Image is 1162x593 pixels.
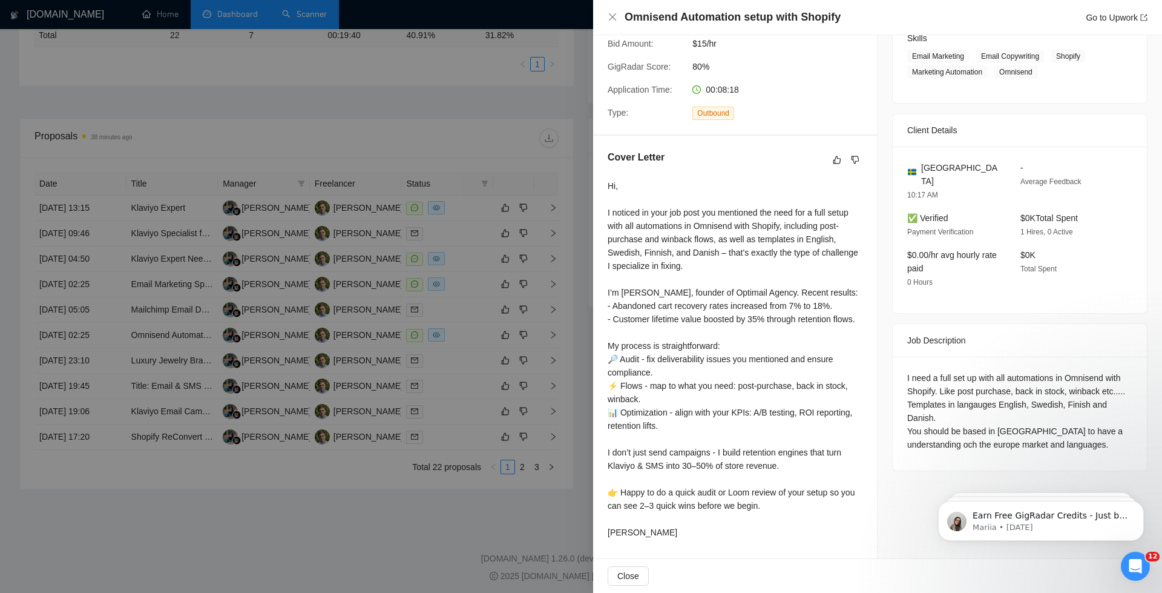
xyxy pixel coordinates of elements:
[851,155,859,165] span: dislike
[907,324,1132,357] div: Job Description
[907,65,987,79] span: Marketing Automation
[608,566,649,586] button: Close
[1020,177,1082,186] span: Average Feedback
[608,39,654,48] span: Bid Amount:
[608,12,617,22] button: Close
[608,108,628,118] span: Type:
[608,12,617,22] span: close
[1051,50,1085,63] span: Shopify
[1086,13,1147,22] a: Go to Upworkexport
[920,475,1162,560] iframe: Intercom notifications message
[608,179,862,539] div: Hi, I noticed in your job post you mentioned the need for a full setup with all automations in Om...
[848,153,862,167] button: dislike
[692,60,874,73] span: 80%
[617,569,639,583] span: Close
[907,191,938,199] span: 10:17 AM
[692,107,734,120] span: Outbound
[1121,552,1150,581] iframe: Intercom live chat
[625,10,841,25] h4: Omnisend Automation setup with Shopify
[1140,14,1147,21] span: export
[1020,265,1057,273] span: Total Spent
[907,213,948,223] span: ✅ Verified
[907,228,973,236] span: Payment Verification
[994,65,1037,79] span: Omnisend
[1020,228,1073,236] span: 1 Hires, 0 Active
[706,85,739,94] span: 00:08:18
[907,33,927,43] span: Skills
[608,62,671,71] span: GigRadar Score:
[908,168,916,176] img: 🇸🇪
[608,150,665,165] h5: Cover Letter
[907,278,933,287] span: 0 Hours
[1020,250,1036,260] span: $0K
[830,153,844,167] button: like
[1020,163,1023,173] span: -
[907,371,1132,451] div: I need a full set up with all automations in Omnisend with Shopify. Like post purchase, back in s...
[833,155,841,165] span: like
[907,250,997,273] span: $0.00/hr avg hourly rate paid
[1146,552,1160,562] span: 12
[921,161,1001,188] span: [GEOGRAPHIC_DATA]
[1020,213,1078,223] span: $0K Total Spent
[907,50,969,63] span: Email Marketing
[976,50,1044,63] span: Email Copywriting
[608,85,672,94] span: Application Time:
[907,114,1132,147] div: Client Details
[692,37,874,50] span: $15/hr
[692,85,701,94] span: clock-circle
